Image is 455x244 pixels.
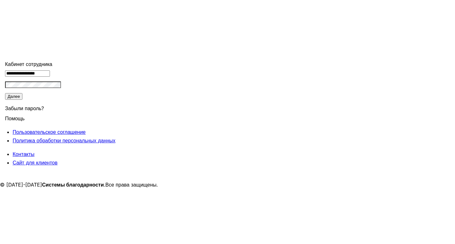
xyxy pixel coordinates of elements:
[13,137,115,144] a: Политика обработки персональных данных
[5,93,22,100] button: Далее
[5,111,25,122] span: Помощь
[5,60,137,68] div: Кабинет сотрудника
[13,129,86,135] a: Пользовательское соглашение
[13,151,34,157] a: Контакты
[106,182,158,188] span: Все права защищены.
[13,159,58,166] a: Сайт для клиентов
[42,182,104,188] strong: Системы благодарности
[5,100,137,114] div: Забыли пароль?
